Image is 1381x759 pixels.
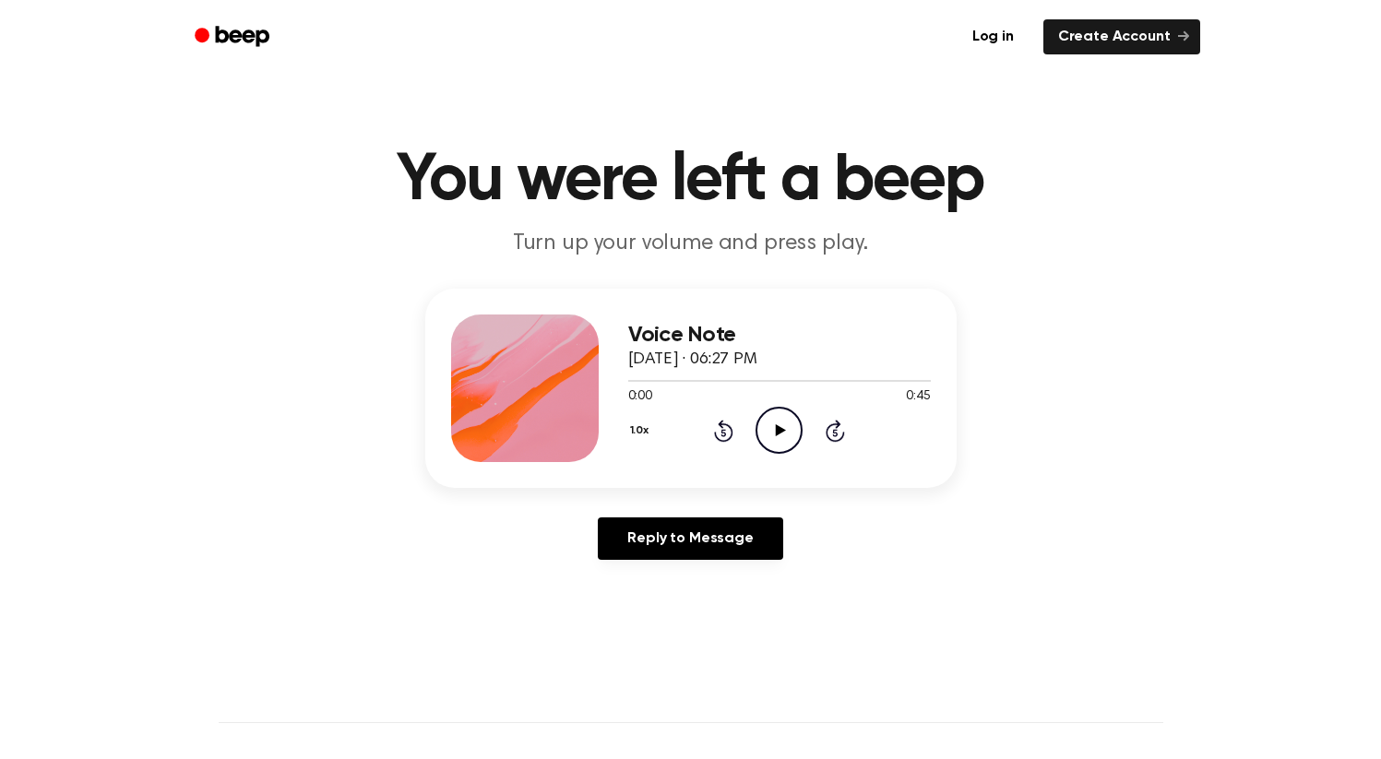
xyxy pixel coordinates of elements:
a: Reply to Message [598,517,782,560]
a: Beep [182,19,286,55]
button: 1.0x [628,415,656,446]
a: Log in [954,16,1032,58]
span: [DATE] · 06:27 PM [628,351,757,368]
span: 0:00 [628,387,652,407]
a: Create Account [1043,19,1200,54]
h3: Voice Note [628,323,931,348]
h1: You were left a beep [219,148,1163,214]
p: Turn up your volume and press play. [337,229,1045,259]
span: 0:45 [906,387,930,407]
